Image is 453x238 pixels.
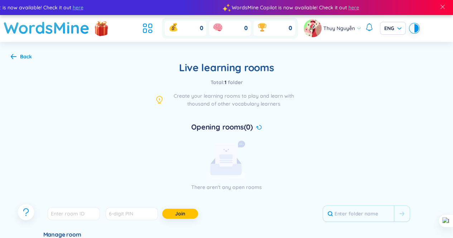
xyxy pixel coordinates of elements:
span: Total : [211,79,225,86]
span: Thụy Nguyễn [323,24,355,32]
span: 1 [225,79,228,86]
span: 0 [200,24,203,32]
p: There aren't any open rooms [128,183,325,191]
a: avatar [304,19,323,37]
input: Enter room ID [48,207,100,220]
img: avatar [304,19,322,37]
a: WordsMine [4,15,90,40]
input: 6-digit PIN [106,207,158,220]
a: Back [11,54,32,60]
input: Enter folder name [323,206,394,222]
span: Join [175,210,185,217]
span: question [21,208,30,217]
button: Join [162,209,198,219]
div: Back [20,53,32,60]
h5: Opening rooms (0) [191,122,253,132]
span: ENG [384,25,401,32]
span: here [348,4,358,11]
span: here [72,4,83,11]
button: question [18,204,34,220]
span: folder [228,79,243,86]
span: Create your learning rooms to play and learn with thousand of other vocabulary learners [169,92,298,108]
span: 0 [244,24,248,32]
span: 0 [289,24,292,32]
h2: Live learning rooms [43,61,410,74]
img: flashSalesIcon.a7f4f837.png [94,17,109,39]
